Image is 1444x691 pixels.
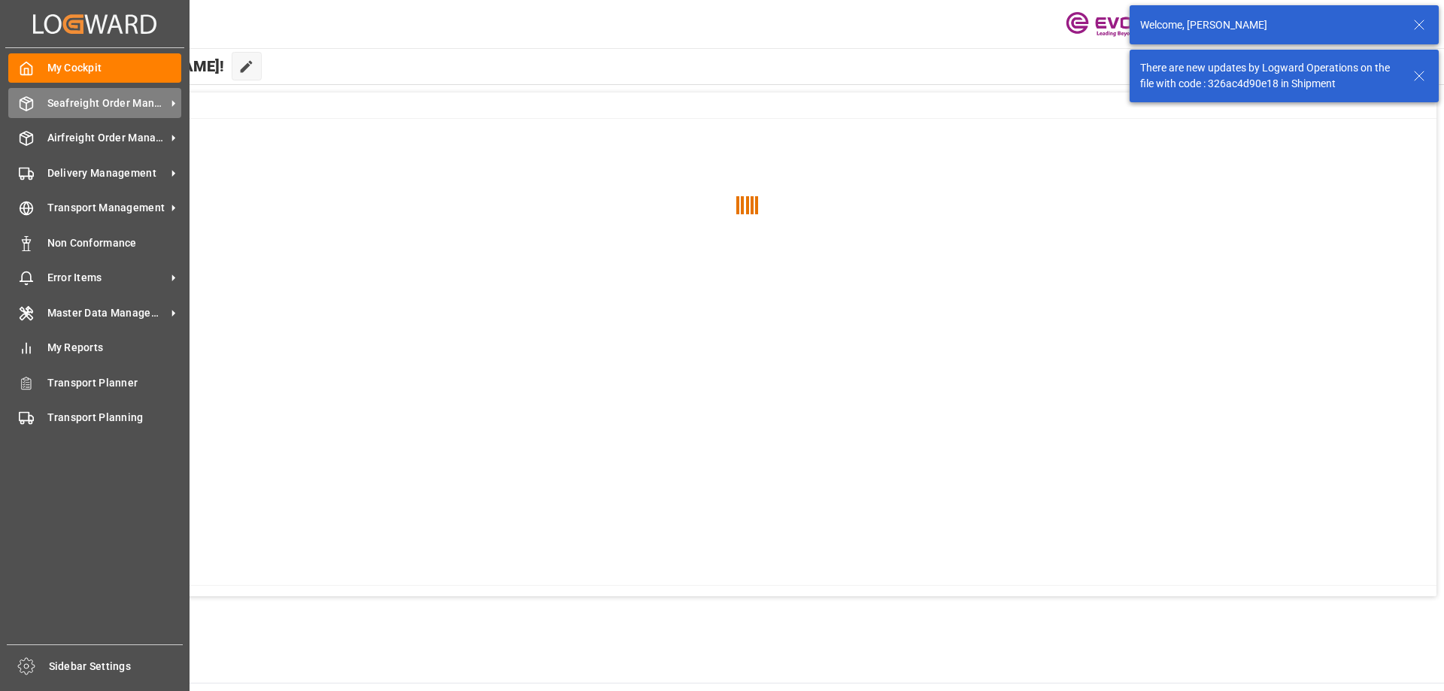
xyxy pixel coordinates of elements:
span: Transport Planning [47,410,182,426]
a: Transport Planner [8,368,181,397]
span: My Cockpit [47,60,182,76]
span: Master Data Management [47,305,166,321]
span: My Reports [47,340,182,356]
span: Transport Planner [47,375,182,391]
a: Transport Planning [8,403,181,432]
a: My Reports [8,333,181,362]
span: Transport Management [47,200,166,216]
div: There are new updates by Logward Operations on the file with code : 326ac4d90e18 in Shipment [1140,60,1399,92]
span: Hello [PERSON_NAME]! [62,52,224,80]
span: Sidebar Settings [49,659,184,674]
div: Welcome, [PERSON_NAME] [1140,17,1399,33]
a: Non Conformance [8,228,181,257]
span: Seafreight Order Management [47,95,166,111]
span: Non Conformance [47,235,182,251]
span: Error Items [47,270,166,286]
a: My Cockpit [8,53,181,83]
img: Evonik-brand-mark-Deep-Purple-RGB.jpeg_1700498283.jpeg [1066,11,1163,38]
span: Delivery Management [47,165,166,181]
span: Airfreight Order Management [47,130,166,146]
